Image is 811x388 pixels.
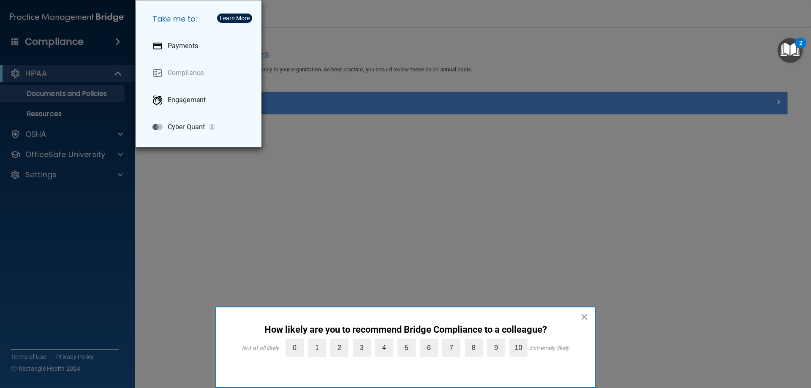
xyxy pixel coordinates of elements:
label: 6 [420,339,438,357]
div: Extremely likely [530,345,569,351]
label: 10 [509,339,528,357]
div: 2 [799,43,802,54]
a: Compliance [146,61,255,85]
label: 9 [487,339,505,357]
label: 0 [286,339,304,357]
p: Cyber Quant [168,123,205,131]
button: Learn More [217,14,252,23]
label: 3 [353,339,371,357]
a: Payments [146,34,255,58]
p: Payments [168,42,198,50]
button: Open Resource Center, 2 new notifications [778,38,803,63]
p: Engagement [168,96,206,104]
div: Not at all likely [242,345,279,351]
a: Cyber Quant [146,115,255,139]
p: How likely are you to recommend Bridge Compliance to a colleague? [233,324,578,335]
label: 2 [330,339,348,357]
iframe: Drift Widget Chat Controller [665,328,801,362]
button: Close [580,310,588,323]
label: 5 [397,339,416,357]
label: 1 [308,339,326,357]
div: Learn More [220,15,250,21]
label: 7 [442,339,460,357]
a: Engagement [146,88,255,112]
label: 4 [375,339,393,357]
h5: Take me to: [146,7,255,31]
label: 8 [465,339,483,357]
